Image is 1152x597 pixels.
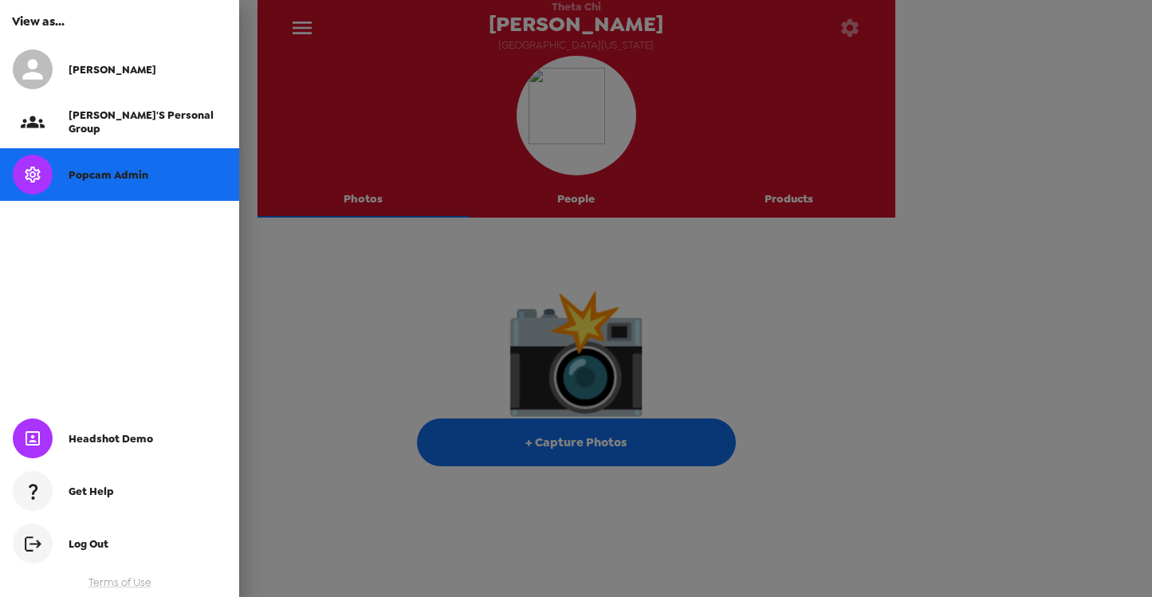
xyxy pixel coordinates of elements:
[69,537,108,551] span: Log Out
[12,12,227,31] h6: View as...
[69,432,153,446] span: Headshot Demo
[69,108,214,136] span: [PERSON_NAME]'s Personal Group
[88,575,151,589] a: Terms of Use
[69,63,156,77] span: [PERSON_NAME]
[69,168,148,182] span: Popcam Admin
[69,485,114,498] span: Get Help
